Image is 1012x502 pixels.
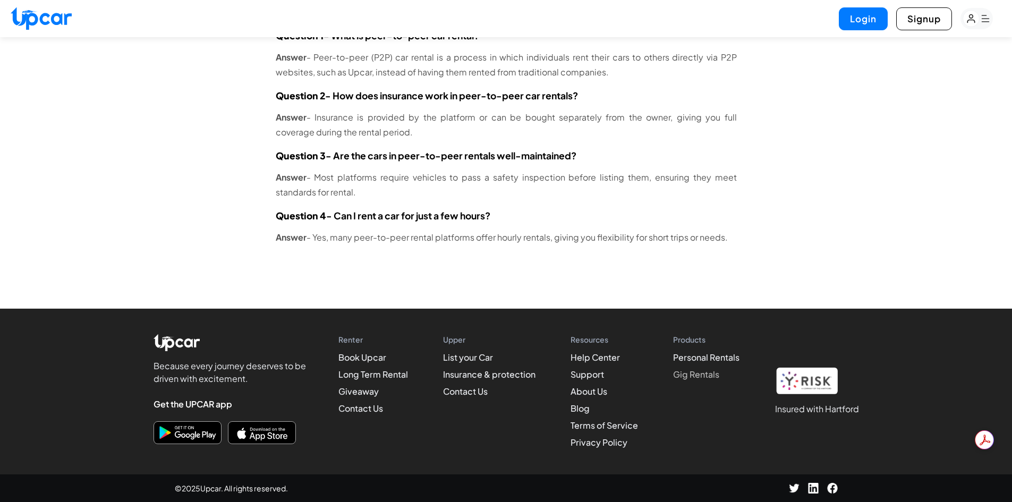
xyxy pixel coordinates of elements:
[789,483,800,494] img: Twitter
[276,210,326,222] strong: Question 4
[276,210,737,222] h4: - Can I rent a car for just a few hours?
[154,398,313,411] h4: Get the UPCAR app
[443,334,535,345] h4: Upper
[443,352,493,363] a: List your Car
[571,369,604,380] a: Support
[443,386,488,397] a: Contact Us
[276,52,307,63] strong: Answer
[775,403,859,415] h1: Insured with Hartford
[154,334,200,351] img: Upcar Logo
[154,360,313,385] p: Because every journey deserves to be driven with excitement.
[673,369,719,380] a: Gig Rentals
[228,421,296,444] a: Download on the App Store
[156,424,219,441] img: Get it on Google Play
[571,420,638,431] a: Terms of Service
[808,483,819,494] img: LinkedIn
[276,150,326,161] strong: Question 3
[276,172,307,183] strong: Answer
[154,421,222,444] a: Download on Google Play
[338,369,408,380] a: Long Term Rental
[175,483,288,494] span: © 2025 Upcar. All rights reserved.
[276,50,737,80] p: - Peer-to-peer (P2P) car rental is a process in which individuals rent their cars to others direc...
[896,7,952,30] button: Signup
[338,334,408,345] h4: Renter
[571,334,638,345] h4: Resources
[11,7,72,30] img: Upcar Logo
[276,112,307,123] strong: Answer
[276,90,325,101] strong: Question 2
[231,424,293,441] img: Download on the App Store
[276,30,324,41] strong: Question 1
[673,334,739,345] h4: Products
[827,483,838,494] img: Facebook
[673,352,739,363] a: Personal Rentals
[571,386,607,397] a: About Us
[276,170,737,200] p: - Most platforms require vehicles to pass a safety inspection before listing them, ensuring they ...
[571,403,590,414] a: Blog
[443,369,535,380] a: Insurance & protection
[571,352,620,363] a: Help Center
[338,403,383,414] a: Contact Us
[276,90,737,101] h4: - How does insurance work in peer-to-peer car rentals?
[276,232,307,243] strong: Answer
[839,7,888,30] button: Login
[338,352,386,363] a: Book Upcar
[571,437,627,448] a: Privacy Policy
[276,150,737,161] h4: - Are the cars in peer-to-peer rentals well-maintained?
[338,386,379,397] a: Giveaway
[276,110,737,140] p: - Insurance is provided by the platform or can be bought separately from the owner, giving you fu...
[276,230,737,245] p: - Yes, many peer-to-peer rental platforms offer hourly rentals, giving you flexibility for short ...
